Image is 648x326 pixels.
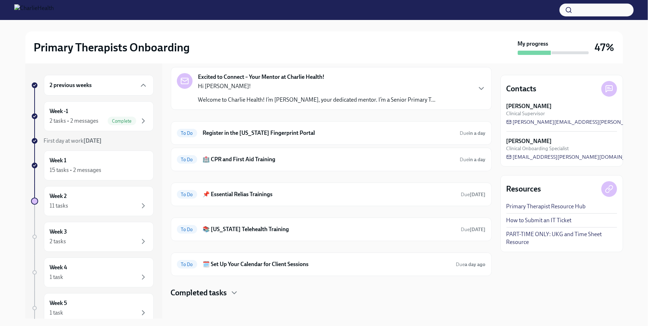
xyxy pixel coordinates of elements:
[506,230,617,246] a: PART-TIME ONLY: UKG and Time Sheet Resource
[50,157,67,164] h6: Week 1
[177,157,197,162] span: To Do
[31,222,154,252] a: Week 32 tasks
[50,117,99,125] div: 2 tasks • 2 messages
[595,41,614,54] h3: 47%
[31,151,154,180] a: Week 115 tasks • 2 messages
[506,153,643,161] a: [EMAIL_ADDRESS][PERSON_NAME][DOMAIN_NAME]
[177,127,486,139] a: To DoRegister in the [US_STATE] Fingerprint PortalDuein a day
[506,145,569,152] span: Clinical Onboarding Specialist
[177,227,197,232] span: To Do
[14,4,54,16] img: CharlieHealth
[44,75,154,96] div: 2 previous weeks
[177,259,486,270] a: To Do🗓️ Set Up Your Calendar for Client SessionsDuea day ago
[177,154,486,165] a: To Do🏥 CPR and First Aid TrainingDuein a day
[50,309,63,317] div: 1 task
[203,190,455,198] h6: 📌 Essential Relias Trainings
[506,184,541,194] h4: Resources
[177,192,197,197] span: To Do
[198,96,436,104] p: Welcome to Charlie Health! I’m [PERSON_NAME], your dedicated mentor. I’m a Senior Primary T...
[460,130,486,136] span: Due
[506,83,537,94] h4: Contacts
[50,81,92,89] h6: 2 previous weeks
[50,228,67,236] h6: Week 3
[50,264,67,271] h6: Week 4
[177,262,197,267] span: To Do
[50,273,63,281] div: 1 task
[50,192,67,200] h6: Week 2
[461,192,486,198] span: Due
[31,258,154,287] a: Week 41 task
[460,130,486,137] span: August 16th, 2025 10:00
[177,189,486,200] a: To Do📌 Essential Relias TrainingsDue[DATE]
[456,261,486,268] span: August 13th, 2025 10:00
[506,137,552,145] strong: [PERSON_NAME]
[461,226,486,233] span: August 18th, 2025 10:00
[469,130,486,136] strong: in a day
[50,299,67,307] h6: Week 5
[506,203,586,210] a: Primary Therapist Resource Hub
[470,192,486,198] strong: [DATE]
[31,137,154,145] a: First day at work[DATE]
[171,287,227,298] h4: Completed tasks
[203,129,454,137] h6: Register in the [US_STATE] Fingerprint Portal
[198,73,325,81] strong: Excited to Connect – Your Mentor at Charlie Health!
[31,101,154,131] a: Week -12 tasks • 2 messagesComplete
[518,40,548,48] strong: My progress
[461,226,486,233] span: Due
[177,131,197,136] span: To Do
[460,157,486,163] span: Due
[50,166,102,174] div: 15 tasks • 2 messages
[506,217,572,224] a: How to Submit an IT Ticket
[50,238,66,245] div: 2 tasks
[50,107,68,115] h6: Week -1
[203,260,450,268] h6: 🗓️ Set Up Your Calendar for Client Sessions
[203,225,455,233] h6: 📚 [US_STATE] Telehealth Training
[460,156,486,163] span: August 16th, 2025 10:00
[84,137,102,144] strong: [DATE]
[177,224,486,235] a: To Do📚 [US_STATE] Telehealth TrainingDue[DATE]
[465,261,486,268] strong: a day ago
[461,191,486,198] span: August 18th, 2025 10:00
[44,137,102,144] span: First day at work
[203,156,454,163] h6: 🏥 CPR and First Aid Training
[506,102,552,110] strong: [PERSON_NAME]
[108,118,136,124] span: Complete
[469,157,486,163] strong: in a day
[31,293,154,323] a: Week 51 task
[34,40,190,55] h2: Primary Therapists Onboarding
[198,82,436,90] p: Hi [PERSON_NAME]!
[171,287,492,298] div: Completed tasks
[31,186,154,216] a: Week 211 tasks
[506,110,545,117] span: Clinical Supervisor
[50,202,68,210] div: 11 tasks
[456,261,486,268] span: Due
[470,226,486,233] strong: [DATE]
